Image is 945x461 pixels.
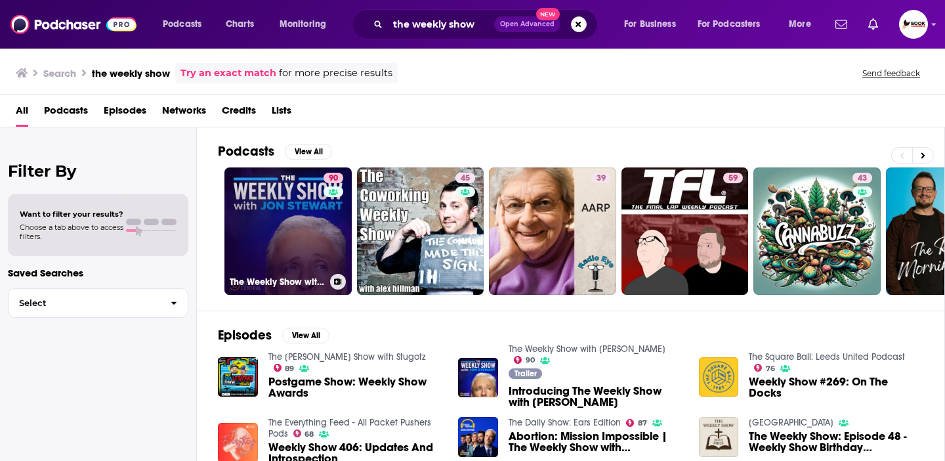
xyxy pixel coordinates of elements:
button: open menu [615,14,692,35]
span: Want to filter your results? [20,209,123,219]
h2: Filter By [8,162,188,181]
a: 76 [754,364,775,372]
span: 39 [597,172,606,185]
a: 87 [626,419,647,427]
a: 45 [357,167,484,295]
a: The Daily Show: Ears Edition [509,417,621,428]
div: Search podcasts, credits, & more... [364,9,610,39]
img: Podchaser - Follow, Share and Rate Podcasts [10,12,136,37]
span: New [536,8,560,20]
a: 90 [324,173,343,183]
span: Podcasts [163,15,201,33]
span: for more precise results [279,66,392,81]
a: Weekly Show #269: On The Docks [749,376,923,399]
span: More [789,15,811,33]
h3: Search [43,67,76,79]
a: 43 [753,167,881,295]
span: Choose a tab above to access filters. [20,223,123,241]
a: Walnut Grove [749,417,833,428]
a: 45 [455,173,475,183]
span: 59 [728,172,738,185]
button: open menu [689,14,780,35]
a: The Weekly Show: Episode 48 - Weekly Show Birthday Celebration [749,431,923,453]
a: Charts [217,14,262,35]
a: The Everything Feed - All Packet Pushers Pods [268,417,431,439]
a: The Weekly Show with Jon Stewart [509,343,665,355]
input: Search podcasts, credits, & more... [388,14,494,35]
a: Episodes [104,100,146,127]
a: Introducing The Weekly Show with Jon Stewart [509,385,683,408]
a: Show notifications dropdown [830,13,852,35]
span: Logged in as BookLaunchers [899,10,928,39]
a: PodcastsView All [218,143,332,160]
span: 87 [638,420,647,426]
a: 39 [489,167,616,295]
span: Trailer [514,370,537,378]
button: Open AdvancedNew [494,16,560,32]
button: Send feedback [858,68,924,79]
a: 90The Weekly Show with [PERSON_NAME] [224,167,352,295]
a: Show notifications dropdown [863,13,883,35]
a: The Square Ball: Leeds United Podcast [749,351,905,362]
img: User Profile [899,10,928,39]
button: View All [285,144,332,160]
span: Charts [226,15,254,33]
span: Select [9,299,160,307]
a: 43 [852,173,872,183]
a: 90 [514,356,535,364]
a: Podcasts [44,100,88,127]
button: open menu [270,14,343,35]
span: 90 [329,172,338,185]
a: All [16,100,28,127]
button: open menu [780,14,828,35]
span: Abortion: Mission Impossible | The Weekly Show with [PERSON_NAME] [509,431,683,453]
a: Try an exact match [180,66,276,81]
button: Show profile menu [899,10,928,39]
button: View All [282,328,329,343]
a: Postgame Show: Weekly Show Awards [268,376,443,399]
button: Select [8,288,188,318]
button: open menu [154,14,219,35]
a: 59 [723,173,743,183]
span: Open Advanced [500,21,555,28]
h3: the weekly show [92,67,170,79]
a: Lists [272,100,291,127]
img: Abortion: Mission Impossible | The Weekly Show with Jon Stewart [458,417,498,457]
a: 39 [591,173,611,183]
span: Monitoring [280,15,326,33]
a: The Dan Le Batard Show with Stugotz [268,351,426,362]
img: The Weekly Show: Episode 48 - Weekly Show Birthday Celebration [699,417,739,457]
img: Weekly Show #269: On The Docks [699,357,739,397]
span: 45 [461,172,470,185]
span: 76 [766,366,775,372]
a: Networks [162,100,206,127]
p: Saved Searches [8,267,188,279]
a: 89 [274,364,295,372]
span: 43 [858,172,867,185]
img: Postgame Show: Weekly Show Awards [218,357,258,397]
a: 59 [621,167,749,295]
a: Abortion: Mission Impossible | The Weekly Show with Jon Stewart [509,431,683,453]
h3: The Weekly Show with [PERSON_NAME] [230,276,325,288]
span: For Podcasters [698,15,761,33]
a: EpisodesView All [218,327,329,343]
span: Introducing The Weekly Show with [PERSON_NAME] [509,385,683,408]
h2: Podcasts [218,143,274,160]
span: 90 [526,357,535,363]
img: Introducing The Weekly Show with Jon Stewart [458,358,498,398]
span: 89 [285,366,294,372]
h2: Episodes [218,327,272,343]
